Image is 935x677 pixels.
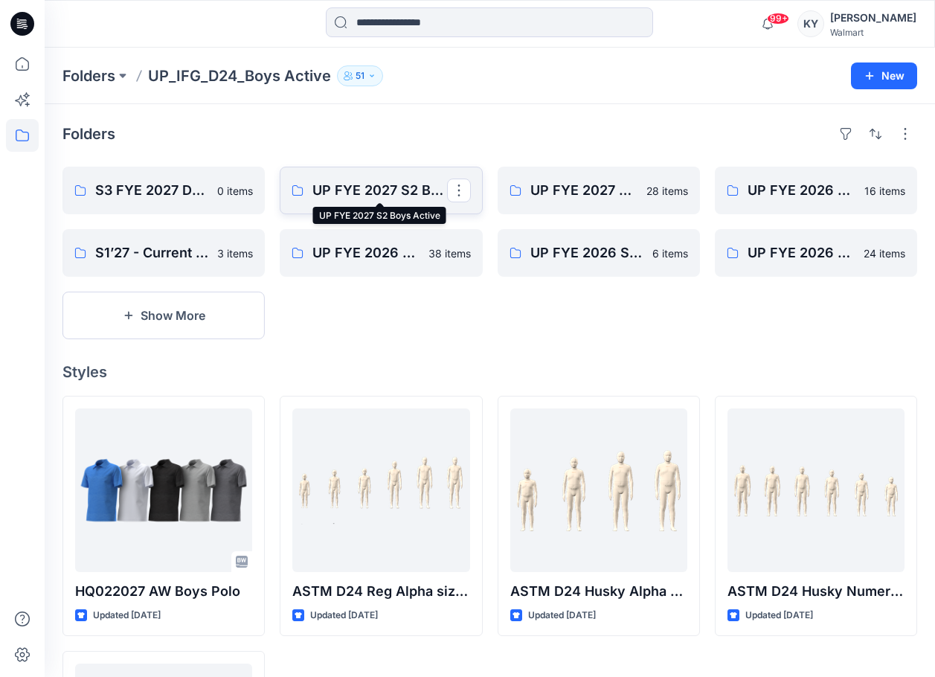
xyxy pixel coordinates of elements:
p: UP FYE 2026 S2 Boys Active [530,243,643,263]
a: S3 FYE 2027 D24 Active0 items [62,167,265,214]
p: ASTM D24 Husky Numeric size run [727,581,905,602]
p: 28 items [646,183,688,199]
a: ASTM D24 Reg Alpha size run [292,408,469,572]
a: ASTM D24 Husky Alpha size run [510,408,687,572]
p: 3 items [217,246,253,261]
p: UP FYE 2027 S1 Boys Active [530,180,637,201]
button: 51 [337,65,383,86]
p: 38 items [428,246,471,261]
p: S1’27 - Current VS new ASTM comparison [95,243,208,263]
a: UP FYE 2026 S1 Boys Active24 items [715,229,917,277]
a: UP FYE 2027 S2 Boys Active [280,167,482,214]
p: 16 items [864,183,905,199]
p: UP FYE 2026 S1 Boys Active [748,243,855,263]
h4: Folders [62,125,115,143]
p: 6 items [652,246,688,261]
div: [PERSON_NAME] [830,9,916,27]
a: ASTM D24 Husky Numeric size run [727,408,905,572]
a: S1’27 - Current VS new ASTM comparison3 items [62,229,265,277]
a: UP FYE 2026 S2 Boys Active6 items [498,229,700,277]
a: UP FYE 2027 S1 Boys Active28 items [498,167,700,214]
a: UP FYE 2026 S4 Boys Active16 items [715,167,917,214]
p: 51 [356,68,364,84]
span: 99+ [767,13,789,25]
p: 0 items [217,183,253,199]
p: 24 items [864,246,905,261]
div: KY [797,10,824,37]
button: Show More [62,292,265,339]
p: Updated [DATE] [310,608,378,623]
a: HQ022027 AW Boys Polo [75,408,252,572]
p: UP FYE 2026 S3 Boys Active [312,243,419,263]
div: Walmart [830,27,916,38]
p: S3 FYE 2027 D24 Active [95,180,208,201]
a: Folders [62,65,115,86]
p: HQ022027 AW Boys Polo [75,581,252,602]
p: UP FYE 2027 S2 Boys Active [312,180,446,201]
p: Updated [DATE] [745,608,813,623]
a: UP FYE 2026 S3 Boys Active38 items [280,229,482,277]
p: UP_IFG_D24_Boys Active [148,65,331,86]
p: Updated [DATE] [528,608,596,623]
p: UP FYE 2026 S4 Boys Active [748,180,855,201]
p: Updated [DATE] [93,608,161,623]
p: ASTM D24 Husky Alpha size run [510,581,687,602]
h4: Styles [62,363,917,381]
p: ASTM D24 Reg Alpha size run [292,581,469,602]
button: New [851,62,917,89]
